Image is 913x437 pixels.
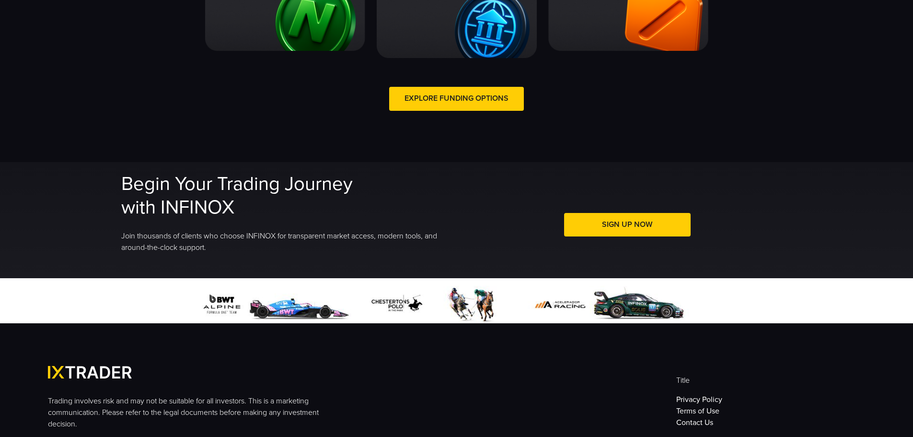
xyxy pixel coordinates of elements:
a: Explore Funding Options [389,87,524,110]
p: Trading involves risk and may not be suitable for all investors. This is a marketing communicatio... [48,395,335,430]
a: Sign Up Now [564,213,691,236]
p: Join thousands of clients who choose INFINOX for transparent market access, modern tools, and aro... [121,230,451,253]
p: Title [676,375,889,386]
h2: Begin Your Trading Journey with INFINOX [121,172,451,219]
a: Privacy Policy [676,395,722,404]
a: Contact Us [676,418,713,427]
a: Terms of Use [676,406,719,416]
